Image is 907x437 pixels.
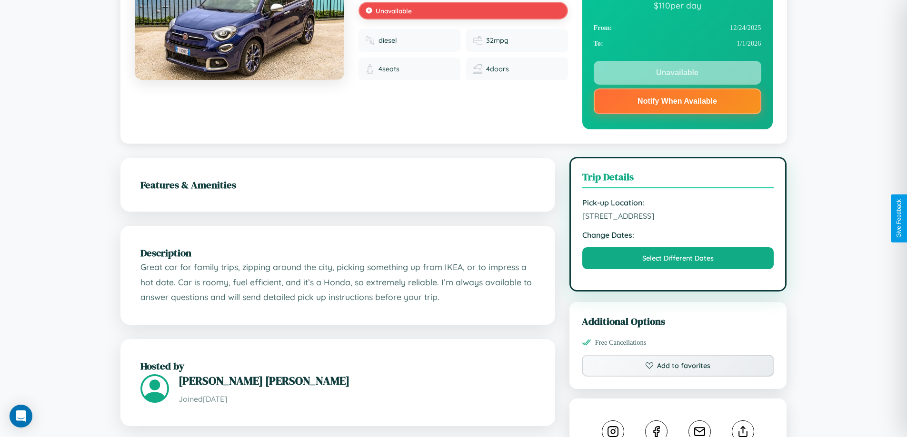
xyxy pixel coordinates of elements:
img: Fuel type [365,36,375,45]
h2: Features & Amenities [140,178,535,192]
h3: Trip Details [582,170,774,188]
span: Unavailable [376,7,412,15]
button: Select Different Dates [582,247,774,269]
h3: Additional Options [582,314,775,328]
button: Unavailable [594,61,761,85]
strong: Change Dates: [582,230,774,240]
div: Open Intercom Messenger [10,405,32,427]
strong: Pick-up Location: [582,198,774,207]
img: Doors [473,64,482,74]
strong: From: [594,24,612,32]
button: Notify When Available [594,88,761,114]
span: Free Cancellations [595,339,647,347]
span: 4 doors [486,65,509,73]
h2: Description [140,246,535,260]
button: Add to favorites [582,355,775,377]
div: 12 / 24 / 2025 [594,20,761,36]
span: [STREET_ADDRESS] [582,211,774,221]
img: Seats [365,64,375,74]
p: Great car for family trips, zipping around the city, picking something up from IKEA, or to impres... [140,260,535,305]
div: Give Feedback [896,199,902,238]
h2: Hosted by [140,359,535,373]
strong: To: [594,39,603,48]
h3: [PERSON_NAME] [PERSON_NAME] [179,373,535,388]
p: Joined [DATE] [179,392,535,406]
span: 32 mpg [486,36,508,45]
img: Fuel efficiency [473,36,482,45]
span: diesel [379,36,397,45]
span: 4 seats [379,65,399,73]
div: 1 / 1 / 2026 [594,36,761,51]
